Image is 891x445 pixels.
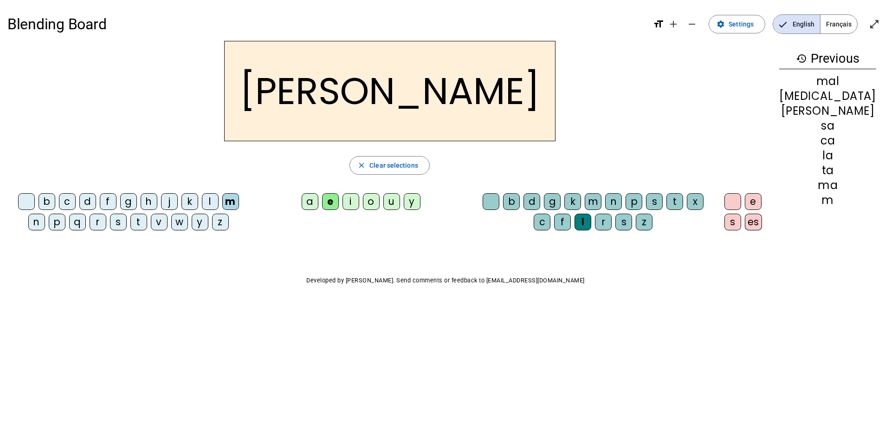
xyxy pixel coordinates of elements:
[729,19,754,30] span: Settings
[773,14,858,34] mat-button-toggle-group: Language selection
[404,193,420,210] div: y
[369,160,418,171] span: Clear selections
[534,214,550,230] div: c
[302,193,318,210] div: a
[653,19,664,30] mat-icon: format_size
[796,53,807,64] mat-icon: history
[717,20,725,28] mat-icon: settings
[686,19,697,30] mat-icon: remove
[28,214,45,230] div: n
[779,135,876,146] div: ca
[151,214,168,230] div: v
[7,9,646,39] h1: Blending Board
[779,150,876,161] div: la
[130,214,147,230] div: t
[554,214,571,230] div: f
[779,180,876,191] div: ma
[779,48,876,69] h3: Previous
[39,193,55,210] div: b
[79,193,96,210] div: d
[544,193,561,210] div: g
[181,193,198,210] div: k
[503,193,520,210] div: b
[595,214,612,230] div: r
[779,91,876,102] div: [MEDICAL_DATA]
[141,193,157,210] div: h
[636,214,652,230] div: z
[773,15,820,33] span: English
[69,214,86,230] div: q
[192,214,208,230] div: y
[575,214,591,230] div: l
[383,193,400,210] div: u
[646,193,663,210] div: s
[779,165,876,176] div: ta
[212,214,229,230] div: z
[523,193,540,210] div: d
[687,193,704,210] div: x
[322,193,339,210] div: e
[724,214,741,230] div: s
[820,15,857,33] span: Français
[222,193,239,210] div: m
[779,120,876,131] div: sa
[161,193,178,210] div: j
[7,275,884,286] p: Developed by [PERSON_NAME]. Send comments or feedback to [EMAIL_ADDRESS][DOMAIN_NAME]
[363,193,380,210] div: o
[683,15,701,33] button: Decrease font size
[615,214,632,230] div: s
[171,214,188,230] div: w
[779,76,876,87] div: mal
[779,105,876,117] div: [PERSON_NAME]
[349,156,430,175] button: Clear selections
[564,193,581,210] div: k
[59,193,76,210] div: c
[100,193,116,210] div: f
[626,193,642,210] div: p
[202,193,219,210] div: l
[865,15,884,33] button: Enter full screen
[342,193,359,210] div: i
[90,214,106,230] div: r
[869,19,880,30] mat-icon: open_in_full
[605,193,622,210] div: n
[745,214,762,230] div: es
[668,19,679,30] mat-icon: add
[709,15,765,33] button: Settings
[666,193,683,210] div: t
[224,41,555,141] h2: [PERSON_NAME]
[357,161,366,170] mat-icon: close
[585,193,601,210] div: m
[745,193,762,210] div: e
[664,15,683,33] button: Increase font size
[49,214,65,230] div: p
[779,195,876,206] div: m
[120,193,137,210] div: g
[110,214,127,230] div: s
